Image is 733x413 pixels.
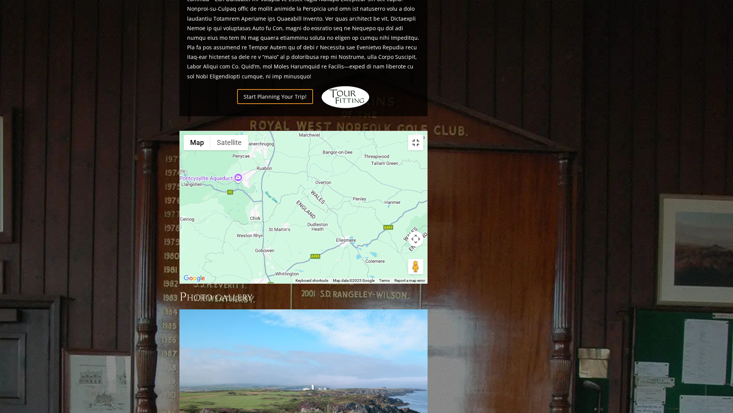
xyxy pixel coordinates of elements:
[179,289,428,305] h3: Photo Gallery
[184,135,210,150] button: Show street map
[394,278,425,283] a: Report a map error
[408,135,423,150] button: Toggle fullscreen view
[379,278,390,283] a: Terms (opens in new tab)
[237,89,313,104] a: Start Planning Your Trip!
[321,86,370,109] img: Hidden Links
[333,278,375,283] span: Map data ©2025 Google
[408,259,423,274] button: Drag Pegman onto the map to open Street View
[295,278,328,283] button: Keyboard shortcuts
[182,273,207,283] a: Open this area in Google Maps (opens a new window)
[182,273,207,283] img: Google
[210,135,248,150] button: Show satellite imagery
[408,231,423,247] button: Map camera controls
